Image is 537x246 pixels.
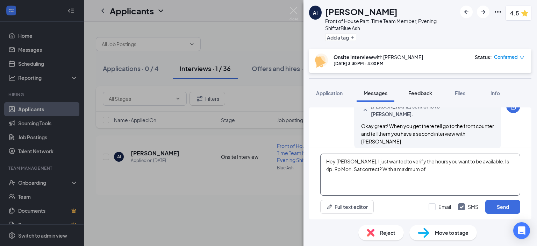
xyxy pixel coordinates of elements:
svg: ArrowRight [479,8,487,16]
span: Reject [380,229,395,237]
span: 4.5 [510,9,519,17]
div: AI [313,9,318,16]
div: [DATE] 3:30 PM - 4:00 PM [334,61,423,66]
svg: SmallChevronUp [361,106,370,114]
span: Messages [364,90,387,96]
span: Files [455,90,465,96]
svg: Ellipses [494,8,502,16]
div: Status : [475,54,492,61]
span: Application [316,90,343,96]
span: [DATE] [481,103,494,118]
span: [PERSON_NAME] sent SMS to [PERSON_NAME]. [371,103,463,118]
svg: Plus [350,35,355,40]
div: with [PERSON_NAME] [334,54,423,61]
button: PlusAdd a tag [325,34,356,41]
textarea: Hey [PERSON_NAME], I just wanted to verify the hours you want to be available. Is 4p-9p Mon-Sat c... [320,154,520,196]
button: Send [485,200,520,214]
span: down [520,55,524,60]
span: Move to stage [435,229,468,237]
span: Okay great! When you get there tell go to the front counter and tell them you have a second inter... [361,123,494,145]
h1: [PERSON_NAME] [325,6,398,17]
span: Confirmed [494,54,518,61]
button: ArrowRight [477,6,489,18]
button: Full text editorPen [320,200,374,214]
div: Front of House Part-Time Team Member, Evening Shift at Blue Ash [325,17,457,31]
div: Open Intercom Messenger [513,222,530,239]
span: Info [491,90,500,96]
svg: ArrowLeftNew [462,8,471,16]
b: Onsite Interview [334,54,373,60]
svg: Pen [326,203,333,210]
span: Feedback [408,90,432,96]
button: ArrowLeftNew [460,6,473,18]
